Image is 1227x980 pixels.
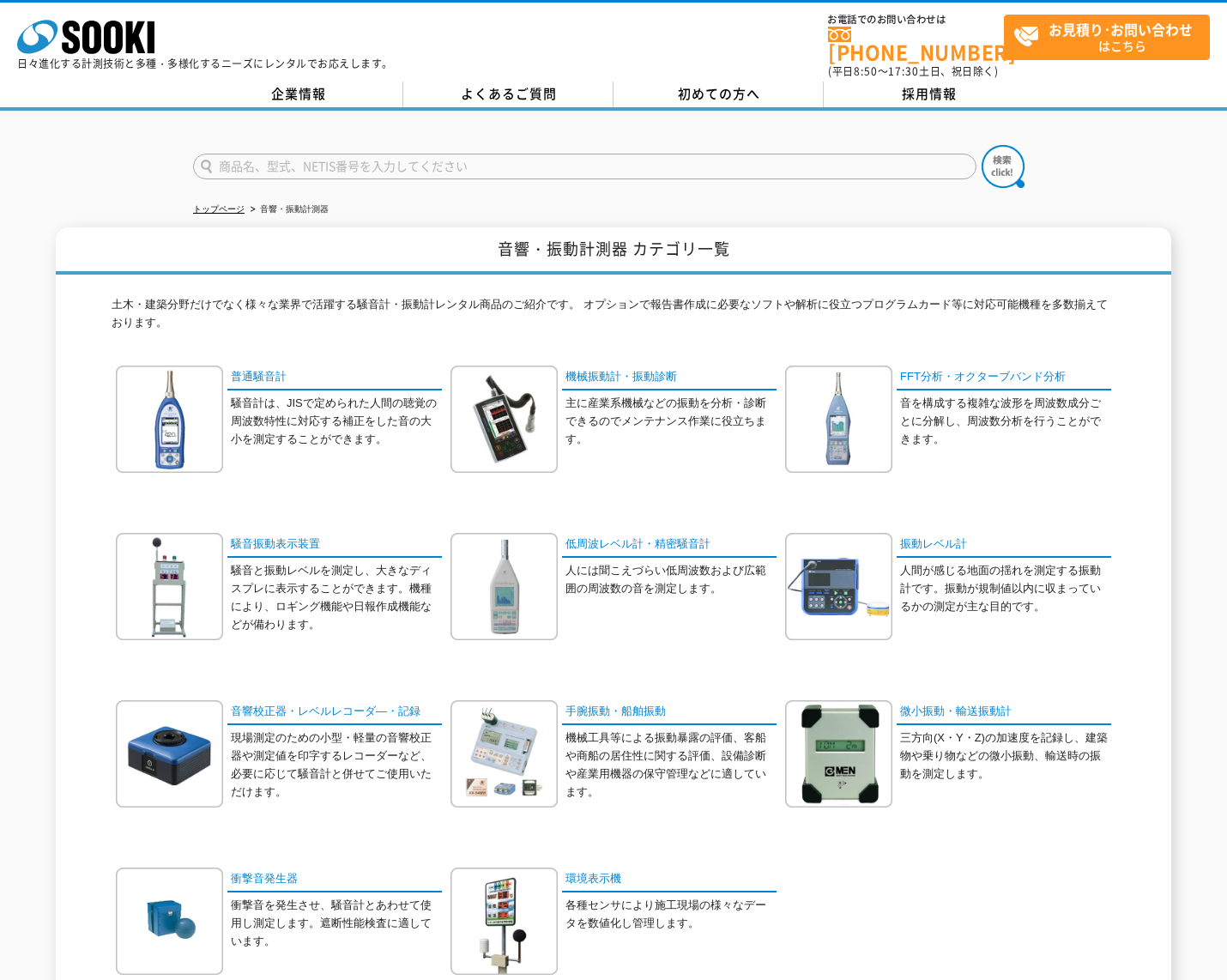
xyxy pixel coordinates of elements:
[785,533,892,640] img: 振動レベル計
[828,27,1004,62] a: [PHONE_NUMBER]
[900,562,1111,615] p: 人間が感じる地面の揺れを測定する振動計です。振動が規制値以内に収まっているかの測定が主な目的です。
[897,366,1111,390] a: FFT分析・オクターブバンド分析
[193,82,403,107] a: 企業情報
[824,82,1034,107] a: 採用情報
[854,64,878,79] span: 8:50
[116,366,223,473] img: 普通騒音計
[227,700,442,725] a: 音響校正器・レベルレコーダ―・記録
[450,700,558,808] img: 手腕振動・船舶振動
[900,729,1111,783] p: 三方向(X・Y・Z)の加速度を記録し、建築物や乗り物などの微小振動、輸送時の振動を測定します。
[17,58,393,69] p: 日々進化する計測技術と多種・多様化するニーズにレンタルでお応えします。
[897,700,1111,725] a: 微小振動・輸送振動計
[565,897,777,933] p: 各種センサにより施工現場の様々なデータを数値化し管理します。
[900,395,1111,448] p: 音を構成する複雑な波形を周波数成分ごとに分解し、周波数分析を行うことができます。
[450,366,558,473] img: 機械振動計・振動診断
[193,154,976,179] input: 商品名、型式、NETIS番号を入力してください
[562,868,777,892] a: 環境表示機
[231,395,442,448] p: 騒音計は、JISで定められた人間の聴覚の周波数特性に対応する補正をした音の大小を測定することができます。
[450,533,558,640] img: 低周波レベル計・精密騒音計
[678,84,760,103] span: 初めての方へ
[193,204,245,214] a: トップページ
[112,296,1115,341] p: 土木・建築分野だけでなく様々な業界で活躍する騒音計・振動計レンタル商品のご紹介です。 オプションで報告書作成に必要なソフトや解析に役立つプログラムカード等に対応可能機種を多数揃えております。
[116,700,223,808] img: 音響校正器・レベルレコーダ―・記録
[231,729,442,801] p: 現場測定のための小型・軽量の音響校正器や測定値を印字するレコーダーなど、必要に応じて騒音計と併せてご使用いただけます。
[562,700,777,725] a: 手腕振動・船舶振動
[116,533,223,640] img: 騒音振動表示装置
[565,562,777,598] p: 人には聞こえづらい低周波数および広範囲の周波数の音を測定します。
[982,145,1025,188] img: btn_search.png
[565,395,777,448] p: 主に産業系機械などの振動を分析・診断できるのでメンテナンス作業に役立ちます。
[565,729,777,801] p: 機械工具等による振動暴露の評価、客船や商船の居住性に関する評価、設備診断や産業用機器の保守管理などに適しています。
[562,366,777,390] a: 機械振動計・振動診断
[227,533,442,558] a: 騒音振動表示装置
[247,201,329,219] li: 音響・振動計測器
[828,64,998,79] span: (平日 ～ 土日、祝日除く)
[613,82,824,107] a: 初めての方へ
[1013,15,1209,58] span: はこちら
[785,366,892,473] img: FFT分析・オクターブバンド分析
[231,897,442,950] p: 衝撃音を発生させ、騒音計とあわせて使用し測定します。遮断性能検査に適しています。
[227,868,442,892] a: 衝撃音発生器
[1049,19,1193,39] strong: お見積り･お問い合わせ
[227,366,442,390] a: 普通騒音計
[897,533,1111,558] a: 振動レベル計
[828,15,1004,25] span: お電話でのお問い合わせは
[403,82,613,107] a: よくあるご質問
[450,868,558,975] img: 環境表示機
[888,64,919,79] span: 17:30
[1004,15,1210,60] a: お見積り･お問い合わせはこちら
[231,562,442,633] p: 騒音と振動レベルを測定し、大きなディスプレに表示することができます。機種により、ロギング機能や日報作成機能などが備わります。
[562,533,777,558] a: 低周波レベル計・精密騒音計
[56,227,1171,275] h1: 音響・振動計測器 カテゴリ一覧
[785,700,892,808] img: 微小振動・輸送振動計
[116,868,223,975] img: 衝撃音発生器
